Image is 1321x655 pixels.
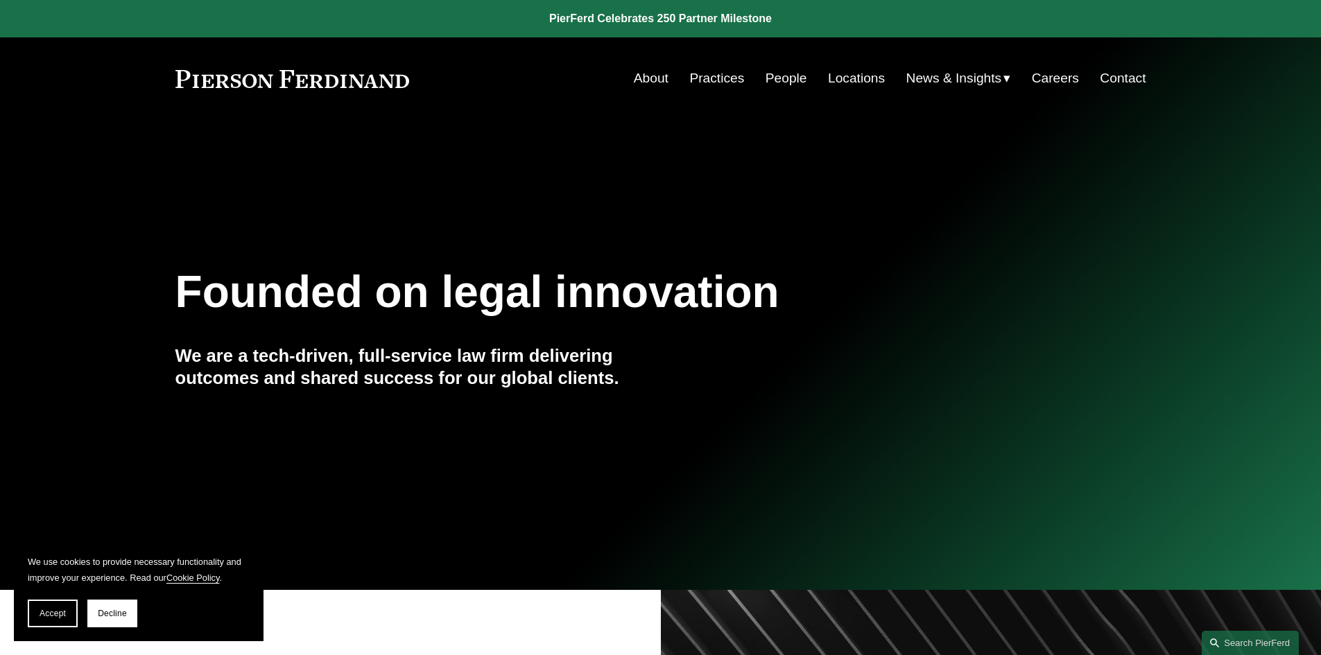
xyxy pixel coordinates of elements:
[689,65,744,91] a: Practices
[1032,65,1079,91] a: Careers
[1202,631,1299,655] a: Search this site
[766,65,807,91] a: People
[906,67,1002,91] span: News & Insights
[98,609,127,618] span: Decline
[906,65,1011,91] a: folder dropdown
[175,267,985,317] h1: Founded on legal innovation
[828,65,885,91] a: Locations
[14,540,264,641] section: Cookie banner
[87,600,137,627] button: Decline
[634,65,668,91] a: About
[1100,65,1146,91] a: Contact
[40,609,66,618] span: Accept
[175,344,661,390] h4: We are a tech-driven, full-service law firm delivering outcomes and shared success for our global...
[166,573,220,583] a: Cookie Policy
[28,600,78,627] button: Accept
[28,554,250,586] p: We use cookies to provide necessary functionality and improve your experience. Read our .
